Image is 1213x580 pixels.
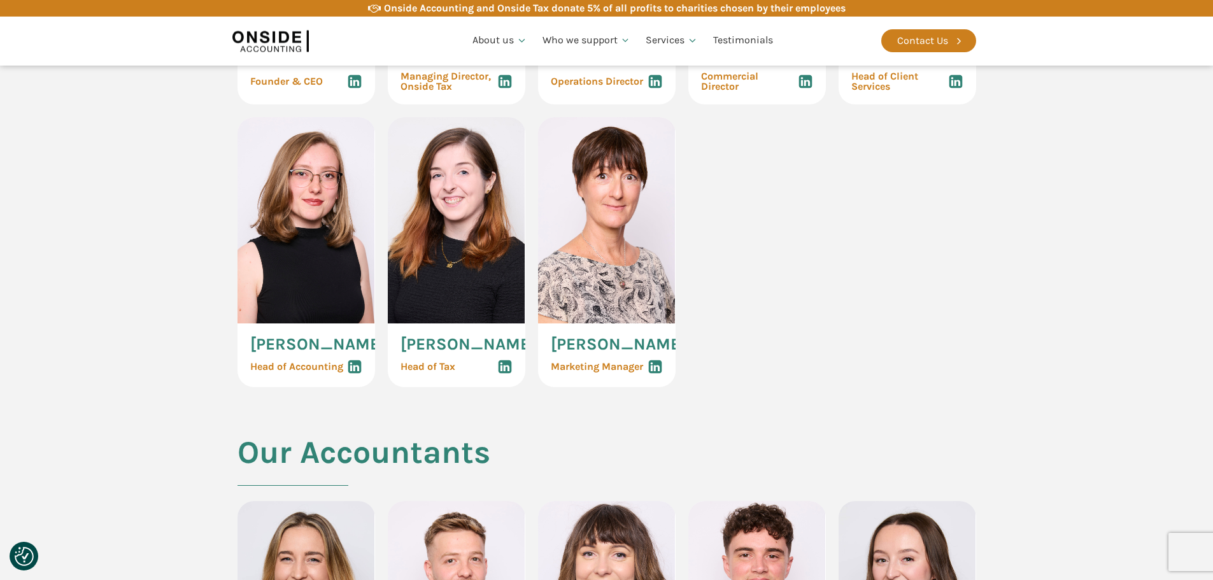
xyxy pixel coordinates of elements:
span: [PERSON_NAME] [250,336,385,353]
a: About us [465,19,535,62]
div: Contact Us [897,32,948,49]
span: Head of Tax [401,362,455,372]
a: Contact Us [881,29,976,52]
button: Consent Preferences [15,547,34,566]
span: Founder & CEO [250,76,323,87]
span: Operations Director [551,76,643,87]
span: [PERSON_NAME] [401,336,536,353]
img: Onside Accounting [232,26,309,55]
span: Managing Director, Onside Tax [401,71,491,92]
h2: Our Accountants [238,435,490,501]
span: Head of Accounting [250,362,343,372]
a: Who we support [535,19,639,62]
span: [PERSON_NAME] [551,336,686,353]
img: Revisit consent button [15,547,34,566]
a: Testimonials [706,19,781,62]
span: Marketing Manager [551,362,643,372]
span: Head of Client Services [851,71,948,92]
a: Services [638,19,706,62]
span: Commercial Director [701,71,798,92]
